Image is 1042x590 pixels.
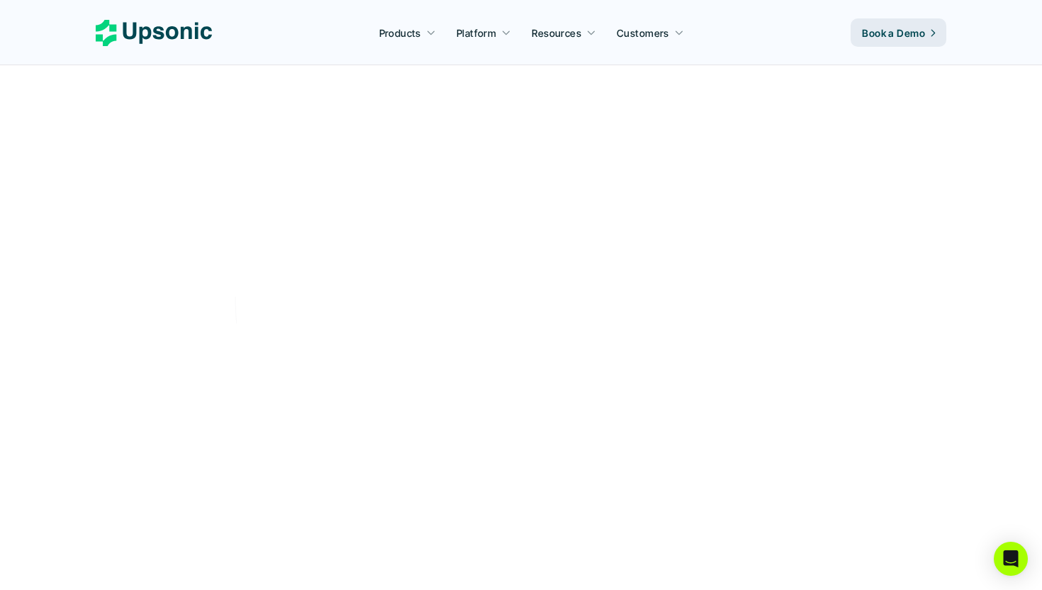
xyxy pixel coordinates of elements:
[994,542,1028,576] div: Open Intercom Messenger
[851,18,946,47] a: Book a Demo
[461,343,581,386] a: Book a Demo
[379,26,421,40] p: Products
[478,352,553,377] p: Book a Demo
[862,26,925,40] p: Book a Demo
[291,262,751,306] p: From onboarding to compliance to settlement to autonomous control. Work with %82 more efficiency ...
[371,20,444,45] a: Products
[617,26,669,40] p: Customers
[276,121,766,226] h2: Agentic AI Platform for FinTech Operations
[456,26,496,40] p: Platform
[532,26,581,40] p: Resources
